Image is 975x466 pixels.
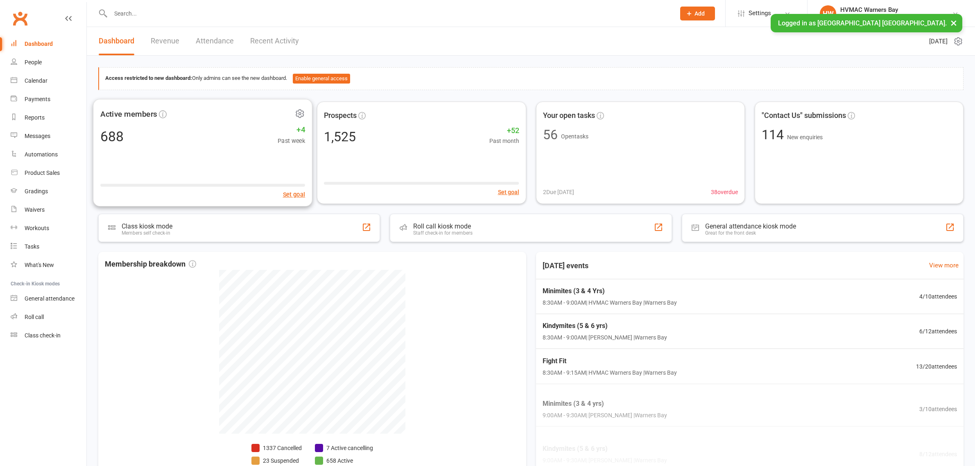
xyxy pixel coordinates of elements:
li: 23 Suspended [251,456,302,465]
div: 688 [100,129,124,143]
div: HVMAC Warners Bay [840,6,952,14]
div: Roll call kiosk mode [413,222,473,230]
input: Search... [108,8,670,19]
span: Settings [749,4,771,23]
span: 2 Due [DATE] [543,188,574,197]
a: Reports [11,109,86,127]
span: 9:00AM - 9:30AM | [PERSON_NAME] | Warners Bay [543,456,667,465]
span: 8:30AM - 9:15AM | HVMAC Warners Bay | Warners Bay [543,368,677,377]
span: 114 [762,127,787,143]
span: Fight Fit [543,356,677,367]
span: Kindymites (5 & 6 yrs) [543,321,667,331]
div: Great for the front desk [705,230,796,236]
div: Class kiosk mode [122,222,172,230]
div: Staff check-in for members [413,230,473,236]
div: Only admins can see the new dashboard. [105,74,957,84]
div: Members self check-in [122,230,172,236]
span: 9:00AM - 9:30AM | [PERSON_NAME] | Warners Bay [543,411,667,420]
div: 1,525 [324,130,356,143]
a: Gradings [11,182,86,201]
div: Roll call [25,314,44,320]
div: Gradings [25,188,48,195]
a: Product Sales [11,164,86,182]
button: Set goal [498,188,519,197]
div: 56 [543,128,558,141]
li: 658 Active [315,456,373,465]
div: General attendance kiosk mode [705,222,796,230]
a: Clubworx [10,8,30,29]
a: Workouts [11,219,86,238]
strong: Access restricted to new dashboard: [105,75,192,81]
div: Reports [25,114,45,121]
span: Prospects [324,110,357,122]
div: [GEOGRAPHIC_DATA] [GEOGRAPHIC_DATA] [840,14,952,21]
span: 6 / 12 attendees [919,327,957,336]
span: Add [694,10,705,17]
div: Tasks [25,243,39,250]
span: +4 [278,123,305,136]
div: General attendance [25,295,75,302]
span: 38 overdue [711,188,738,197]
a: What's New [11,256,86,274]
div: Calendar [25,77,48,84]
div: Messages [25,133,50,139]
span: 8 / 12 attendees [919,450,957,459]
div: Automations [25,151,58,158]
span: Logged in as [GEOGRAPHIC_DATA] [GEOGRAPHIC_DATA]. [778,19,947,27]
span: Membership breakdown [105,258,196,270]
div: People [25,59,42,66]
button: Enable general access [293,74,350,84]
a: View more [929,260,959,270]
span: Your open tasks [543,110,595,122]
div: Dashboard [25,41,53,47]
span: 8:30AM - 9:00AM | [PERSON_NAME] | Warners Bay [543,333,667,342]
span: New enquiries [787,134,823,140]
span: [DATE] [929,36,948,46]
div: HW [820,5,836,22]
span: Past week [278,136,305,145]
a: Automations [11,145,86,164]
div: Waivers [25,206,45,213]
button: Add [680,7,715,20]
span: +52 [489,125,519,137]
span: Open tasks [561,133,588,140]
a: General attendance kiosk mode [11,290,86,308]
div: What's New [25,262,54,268]
a: Recent Activity [250,27,299,55]
span: Kindymites (5 & 6 yrs) [543,443,667,454]
a: Tasks [11,238,86,256]
button: × [946,14,961,32]
a: People [11,53,86,72]
a: Roll call [11,308,86,326]
li: 1337 Cancelled [251,443,302,452]
a: Waivers [11,201,86,219]
a: Dashboard [99,27,134,55]
span: 3 / 10 attendees [919,405,957,414]
span: Minimites (3 & 4 yrs) [543,398,667,409]
li: 7 Active cancelling [315,443,373,452]
a: Attendance [196,27,234,55]
span: Active members [100,108,157,120]
a: Payments [11,90,86,109]
a: Calendar [11,72,86,90]
div: Class check-in [25,332,61,339]
a: Messages [11,127,86,145]
div: Product Sales [25,170,60,176]
a: Class kiosk mode [11,326,86,345]
a: Dashboard [11,35,86,53]
h3: [DATE] events [536,258,595,273]
span: Minimites (3 & 4 Yrs) [543,286,677,296]
span: 4 / 10 attendees [919,292,957,301]
span: Past month [489,136,519,145]
div: Workouts [25,225,49,231]
span: 13 / 20 attendees [916,362,957,371]
button: Set goal [283,189,305,199]
span: 8:30AM - 9:00AM | HVMAC Warners Bay | Warners Bay [543,298,677,307]
span: "Contact Us" submissions [762,110,846,122]
div: Payments [25,96,50,102]
a: Revenue [151,27,179,55]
